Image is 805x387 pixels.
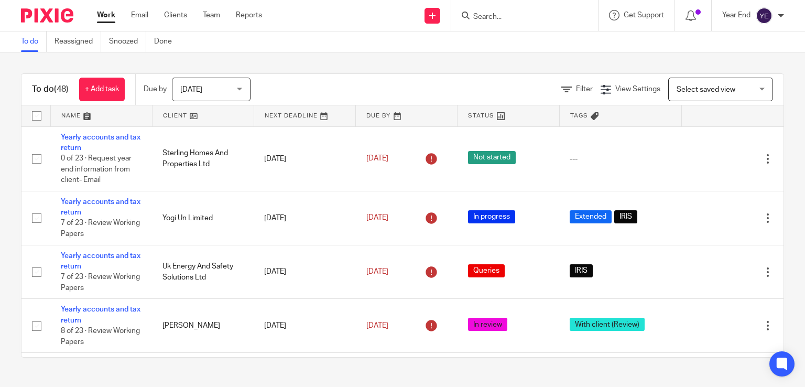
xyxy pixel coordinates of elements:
[570,113,588,119] span: Tags
[756,7,773,24] img: svg%3E
[152,245,254,299] td: Uk Energy And Safety Solutions Ltd
[61,220,140,238] span: 7 of 23 · Review Working Papers
[576,85,593,93] span: Filter
[254,191,355,245] td: [DATE]
[236,10,262,20] a: Reports
[144,84,167,94] p: Due by
[131,10,148,20] a: Email
[21,8,73,23] img: Pixie
[61,306,140,324] a: Yearly accounts and tax return
[61,327,140,346] span: 8 of 23 · Review Working Papers
[677,86,735,93] span: Select saved view
[164,10,187,20] a: Clients
[254,245,355,299] td: [DATE]
[254,126,355,191] td: [DATE]
[366,322,388,329] span: [DATE]
[21,31,47,52] a: To do
[97,10,115,20] a: Work
[615,85,660,93] span: View Settings
[203,10,220,20] a: Team
[468,210,515,223] span: In progress
[614,210,637,223] span: IRIS
[722,10,750,20] p: Year End
[570,264,593,277] span: IRIS
[61,274,140,292] span: 7 of 23 · Review Working Papers
[154,31,180,52] a: Done
[152,126,254,191] td: Sterling Homes And Properties Ltd
[254,299,355,353] td: [DATE]
[61,252,140,270] a: Yearly accounts and tax return
[61,155,132,184] span: 0 of 23 · Request year end information from client- Email
[54,85,69,93] span: (48)
[468,264,505,277] span: Queries
[624,12,664,19] span: Get Support
[570,154,671,164] div: ---
[152,299,254,353] td: [PERSON_NAME]
[61,198,140,216] a: Yearly accounts and tax return
[79,78,125,101] a: + Add task
[152,191,254,245] td: Yogi Un Limited
[109,31,146,52] a: Snoozed
[570,210,612,223] span: Extended
[366,214,388,222] span: [DATE]
[366,268,388,275] span: [DATE]
[61,134,140,152] a: Yearly accounts and tax return
[570,318,645,331] span: With client (Review)
[55,31,101,52] a: Reassigned
[468,318,507,331] span: In review
[32,84,69,95] h1: To do
[366,155,388,162] span: [DATE]
[468,151,516,164] span: Not started
[180,86,202,93] span: [DATE]
[472,13,567,22] input: Search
